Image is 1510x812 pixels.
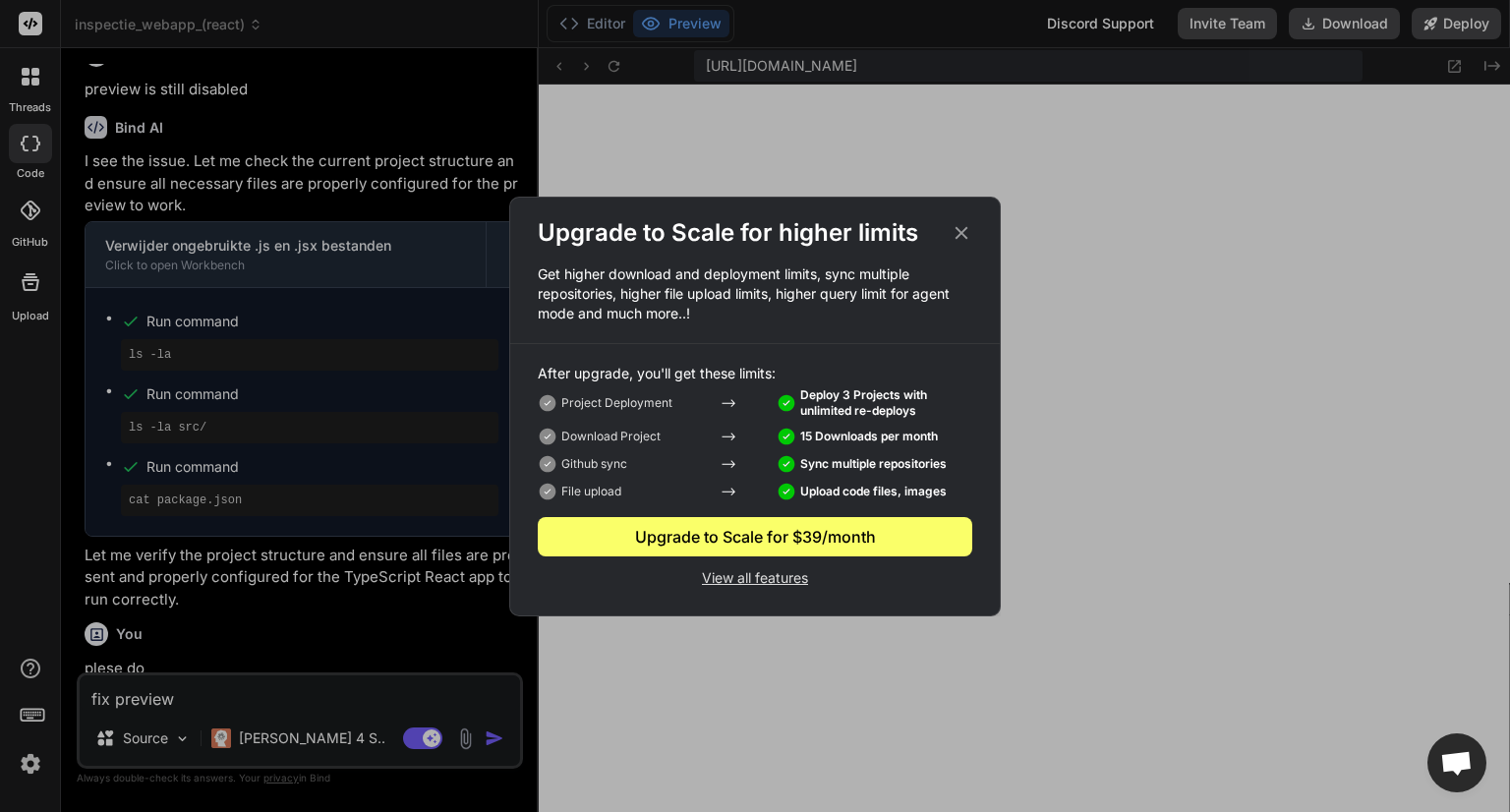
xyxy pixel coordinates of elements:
h2: Upgrade to Scale for higher limits [538,217,918,249]
p: Deploy 3 Projects with unlimited re-deploys [800,387,972,419]
button: Upgrade to Scale for $39/month [538,517,972,556]
p: Github sync [561,456,627,472]
p: Upload code files, images [800,484,947,499]
p: View all features [538,564,972,588]
p: 15 Downloads per month [800,429,938,444]
p: Download Project [561,429,661,444]
div: Upgrade to Scale for $39/month [538,525,972,549]
p: After upgrade, you'll get these limits: [538,364,972,383]
p: Sync multiple repositories [800,456,947,472]
p: Project Deployment [561,395,672,411]
p: Get higher download and deployment limits, sync multiple repositories, higher file upload limits,... [510,264,1000,323]
p: File upload [561,484,621,499]
div: Open de chat [1427,733,1486,792]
